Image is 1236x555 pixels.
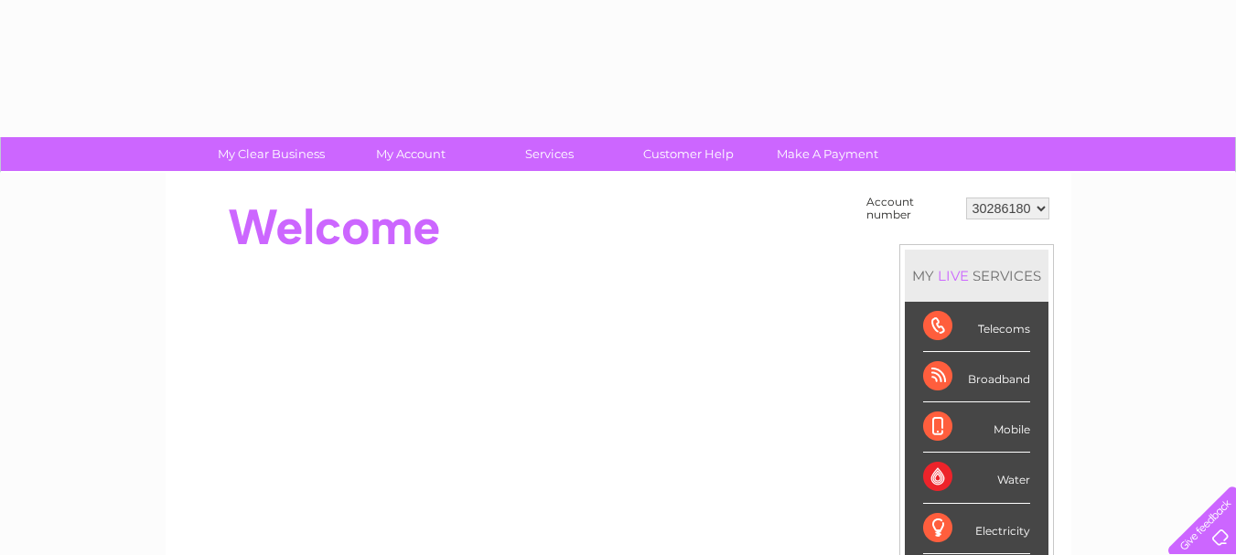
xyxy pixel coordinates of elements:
div: Telecoms [923,302,1030,352]
td: Account number [862,191,962,226]
a: My Clear Business [196,137,347,171]
div: Electricity [923,504,1030,554]
a: Services [474,137,625,171]
div: Broadband [923,352,1030,402]
div: LIVE [934,267,973,284]
div: Water [923,453,1030,503]
a: My Account [335,137,486,171]
a: Make A Payment [752,137,903,171]
a: Customer Help [613,137,764,171]
div: MY SERVICES [905,250,1048,302]
div: Mobile [923,402,1030,453]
